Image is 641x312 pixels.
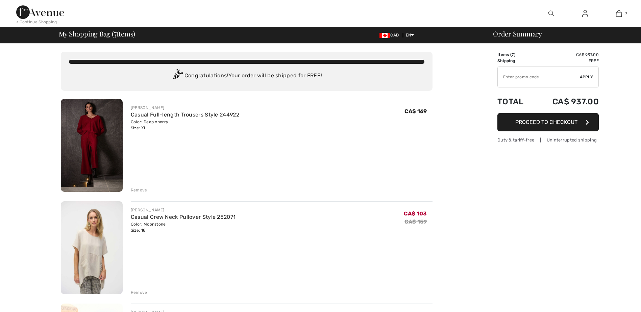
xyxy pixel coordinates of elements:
div: [PERSON_NAME] [131,207,236,213]
a: Sign In [577,9,593,18]
span: My Shopping Bag ( Items) [59,30,135,37]
a: 7 [602,9,635,18]
span: 7 [625,10,627,17]
span: 7 [114,29,117,37]
div: [PERSON_NAME] [131,105,239,111]
div: Color: Deep cherry Size: XL [131,119,239,131]
div: Order Summary [485,30,637,37]
img: Casual Crew Neck Pullover Style 252071 [61,201,123,294]
s: CA$ 159 [404,218,427,225]
img: Canadian Dollar [379,33,390,38]
img: Casual Full-length Trousers Style 244922 [61,99,123,192]
td: Shipping [497,58,534,64]
td: CA$ 937.00 [534,52,599,58]
td: Free [534,58,599,64]
td: Total [497,90,534,113]
div: Remove [131,289,147,295]
td: CA$ 937.00 [534,90,599,113]
img: My Bag [616,9,622,18]
input: Promo code [498,67,580,87]
td: Items ( ) [497,52,534,58]
span: CA$ 169 [404,108,427,114]
span: CAD [379,33,401,37]
span: 7 [512,52,514,57]
img: My Info [582,9,588,18]
div: Color: Moonstone Size: 18 [131,221,236,233]
span: Apply [580,74,593,80]
div: Duty & tariff-free | Uninterrupted shipping [497,137,599,143]
div: < Continue Shopping [16,19,57,25]
span: EN [406,33,414,37]
div: Remove [131,187,147,193]
img: 1ère Avenue [16,5,64,19]
a: Casual Crew Neck Pullover Style 252071 [131,214,236,220]
div: Congratulations! Your order will be shipped for FREE! [69,69,424,83]
a: Casual Full-length Trousers Style 244922 [131,111,239,118]
img: Congratulation2.svg [171,69,184,83]
img: search the website [548,9,554,18]
span: Proceed to Checkout [515,119,577,125]
span: CA$ 103 [404,210,427,217]
button: Proceed to Checkout [497,113,599,131]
